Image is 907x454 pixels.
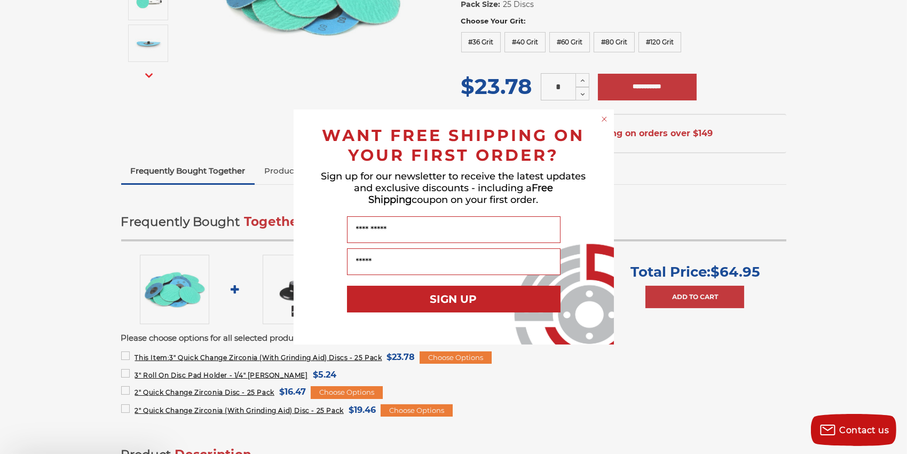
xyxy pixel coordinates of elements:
button: Close dialog [599,114,610,124]
button: Contact us [811,414,896,446]
span: WANT FREE SHIPPING ON YOUR FIRST ORDER? [322,126,585,165]
span: Contact us [840,425,889,435]
button: SIGN UP [347,286,561,312]
span: Sign up for our newsletter to receive the latest updates and exclusive discounts - including a co... [321,170,586,206]
span: Free Shipping [369,182,554,206]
